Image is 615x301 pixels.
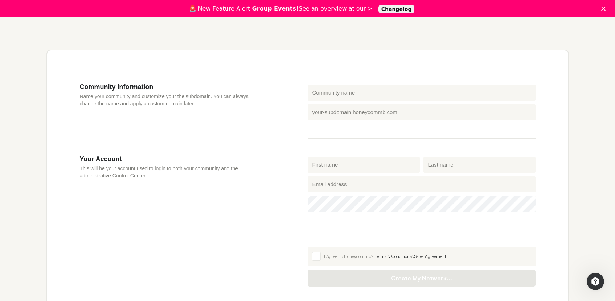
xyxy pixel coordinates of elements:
span: Create My Network... [315,275,528,282]
input: Email address [308,176,536,192]
p: This will be your account used to login to both your community and the administrative Control Cen... [80,165,264,179]
input: Last name [423,157,536,173]
div: 🚨 New Feature Alert: See an overview at our > [189,5,373,12]
input: First name [308,157,420,173]
div: Close [601,7,608,11]
p: Name your community and customize your the subdomain. You can always change the name and apply a ... [80,93,264,107]
input: Community name [308,85,536,101]
a: Sales Agreement [414,254,446,259]
a: Terms & Conditions [375,254,411,259]
b: Group Events! [252,5,299,12]
input: your-subdomain.honeycommb.com [308,104,536,120]
a: Changelog [378,5,415,13]
div: I Agree To Honeycommb's & [324,253,531,260]
iframe: Intercom live chat [587,273,604,290]
button: Create My Network... [308,270,536,287]
h3: Community Information [80,83,264,91]
h3: Your Account [80,155,264,163]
